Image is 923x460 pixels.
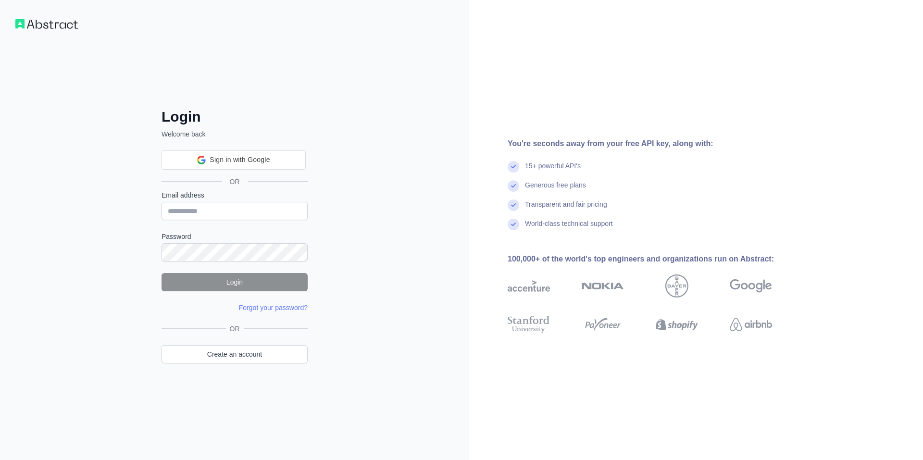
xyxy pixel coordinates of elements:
div: Sign in with Google [162,150,306,170]
img: bayer [665,274,688,298]
img: check mark [508,180,519,192]
span: Sign in with Google [210,155,270,165]
img: shopify [656,314,698,335]
div: World-class technical support [525,219,613,238]
img: check mark [508,219,519,230]
span: OR [226,324,244,334]
img: stanford university [508,314,550,335]
div: 15+ powerful API's [525,161,581,180]
a: Create an account [162,345,308,363]
img: Workflow [15,19,78,29]
img: check mark [508,161,519,173]
h2: Login [162,108,308,125]
label: Password [162,232,308,241]
div: 100,000+ of the world's top engineers and organizations run on Abstract: [508,253,803,265]
span: OR [222,177,248,186]
img: accenture [508,274,550,298]
img: google [730,274,772,298]
img: check mark [508,199,519,211]
div: You're seconds away from your free API key, along with: [508,138,803,149]
p: Welcome back [162,129,308,139]
a: Forgot your password? [239,304,308,311]
img: payoneer [582,314,624,335]
div: Generous free plans [525,180,586,199]
img: airbnb [730,314,772,335]
label: Email address [162,190,308,200]
div: Transparent and fair pricing [525,199,607,219]
img: nokia [582,274,624,298]
button: Login [162,273,308,291]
